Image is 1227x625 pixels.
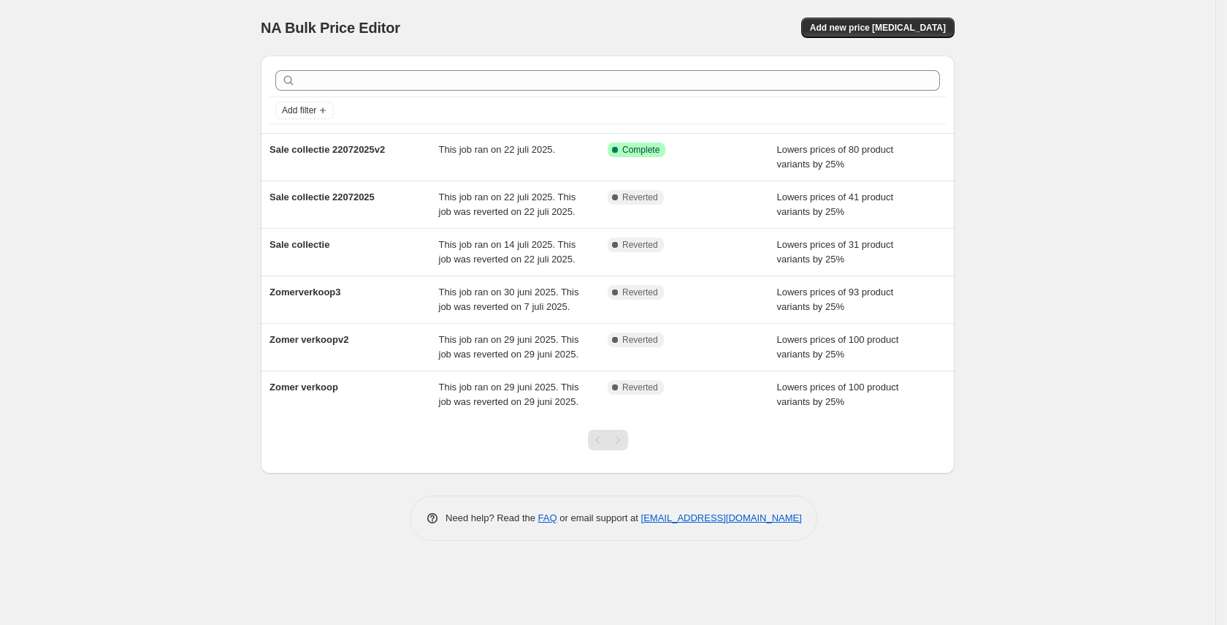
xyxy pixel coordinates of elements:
[282,105,316,116] span: Add filter
[557,512,641,523] span: or email support at
[777,144,894,170] span: Lowers prices of 80 product variants by 25%
[275,102,334,119] button: Add filter
[622,287,658,298] span: Reverted
[641,512,802,523] a: [EMAIL_ADDRESS][DOMAIN_NAME]
[622,239,658,251] span: Reverted
[270,144,385,155] span: Sale collectie 22072025v2
[801,18,955,38] button: Add new price [MEDICAL_DATA]
[810,22,946,34] span: Add new price [MEDICAL_DATA]
[439,334,579,360] span: This job ran on 29 juni 2025. This job was reverted on 29 juni 2025.
[270,287,341,298] span: Zomerverkoop3
[622,144,660,156] span: Complete
[622,192,658,203] span: Reverted
[777,239,894,265] span: Lowers prices of 31 product variants by 25%
[439,144,556,155] span: This job ran on 22 juli 2025.
[439,287,579,312] span: This job ran on 30 juni 2025. This job was reverted on 7 juli 2025.
[439,192,576,217] span: This job ran on 22 juli 2025. This job was reverted on 22 juli 2025.
[439,239,576,265] span: This job ran on 14 juli 2025. This job was reverted on 22 juli 2025.
[261,20,400,36] span: NA Bulk Price Editor
[270,334,348,345] span: Zomer verkoopv2
[538,512,557,523] a: FAQ
[270,192,375,202] span: Sale collectie 22072025
[588,430,628,450] nav: Pagination
[777,192,894,217] span: Lowers prices of 41 product variants by 25%
[270,239,329,250] span: Sale collectie
[777,382,899,407] span: Lowers prices of 100 product variants by 25%
[622,334,658,346] span: Reverted
[777,334,899,360] span: Lowers prices of 100 product variants by 25%
[439,382,579,407] span: This job ran on 29 juni 2025. This job was reverted on 29 juni 2025.
[270,382,338,393] span: Zomer verkoop
[446,512,538,523] span: Need help? Read the
[622,382,658,393] span: Reverted
[777,287,894,312] span: Lowers prices of 93 product variants by 25%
